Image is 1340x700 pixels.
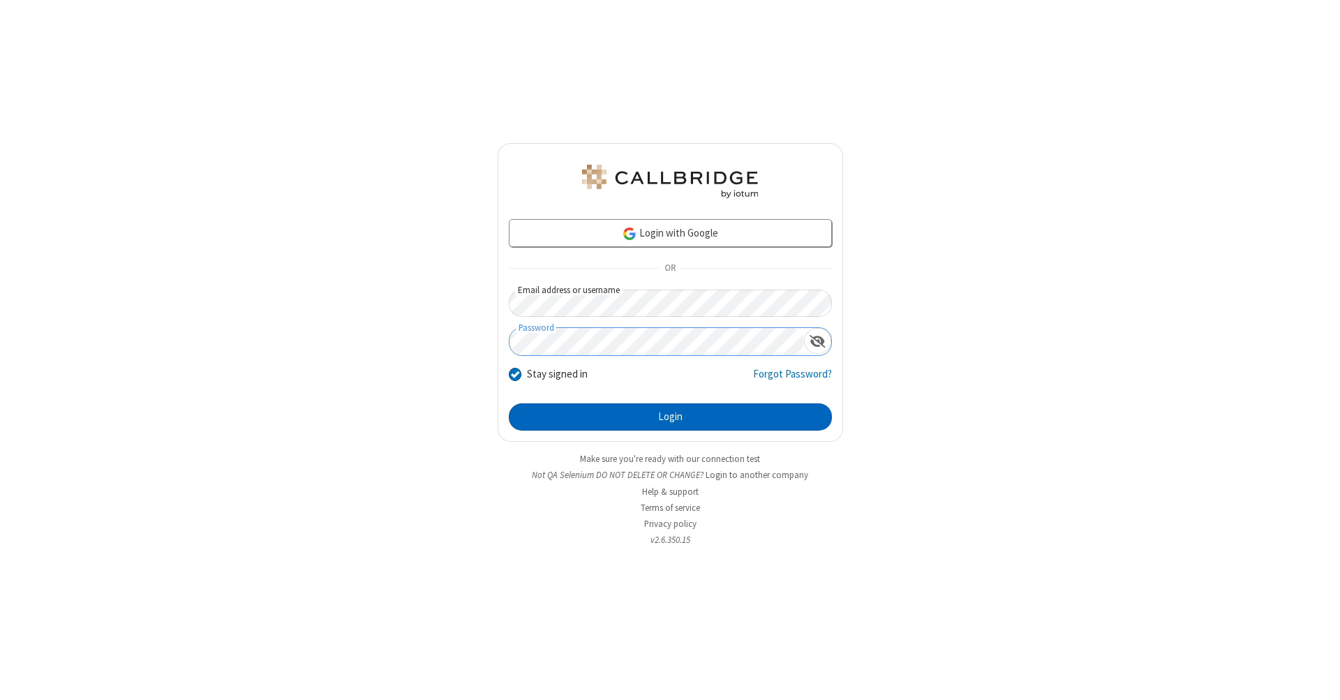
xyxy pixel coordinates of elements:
[509,403,832,431] button: Login
[579,165,761,198] img: QA Selenium DO NOT DELETE OR CHANGE
[753,366,832,393] a: Forgot Password?
[706,468,808,482] button: Login to another company
[622,226,637,241] img: google-icon.png
[644,518,697,530] a: Privacy policy
[580,453,760,465] a: Make sure you're ready with our connection test
[509,328,804,355] input: Password
[509,290,832,317] input: Email address or username
[642,486,699,498] a: Help & support
[641,502,700,514] a: Terms of service
[498,468,843,482] li: Not QA Selenium DO NOT DELETE OR CHANGE?
[509,219,832,247] a: Login with Google
[659,259,681,278] span: OR
[498,533,843,546] li: v2.6.350.15
[527,366,588,382] label: Stay signed in
[804,328,831,354] div: Show password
